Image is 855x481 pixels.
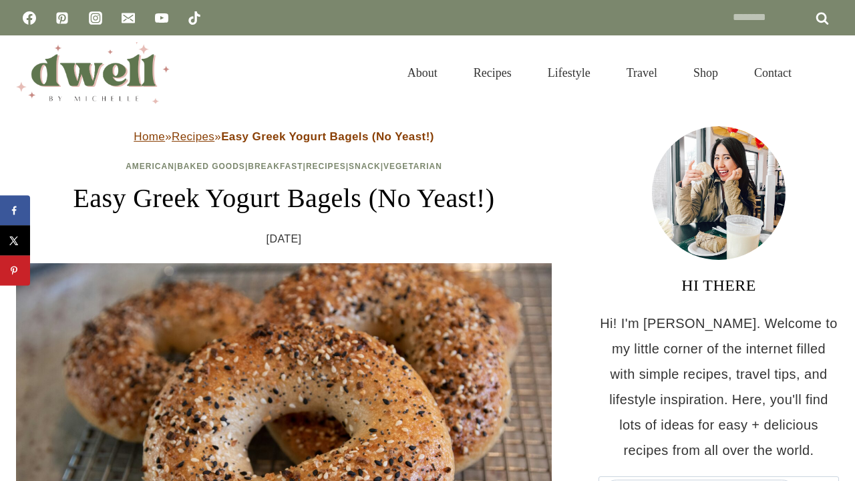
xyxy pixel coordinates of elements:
[177,162,245,171] a: Baked Goods
[598,273,839,297] h3: HI THERE
[816,61,839,84] button: View Search Form
[134,130,165,143] a: Home
[16,178,552,218] h1: Easy Greek Yogurt Bagels (No Yeast!)
[675,49,736,96] a: Shop
[16,42,170,104] img: DWELL by michelle
[221,130,434,143] strong: Easy Greek Yogurt Bagels (No Yeast!)
[248,162,303,171] a: Breakfast
[148,5,175,31] a: YouTube
[383,162,442,171] a: Vegetarian
[16,5,43,31] a: Facebook
[389,49,456,96] a: About
[598,311,839,463] p: Hi! I'm [PERSON_NAME]. Welcome to my little corner of the internet filled with simple recipes, tr...
[134,130,434,143] span: » »
[49,5,75,31] a: Pinterest
[126,162,174,171] a: American
[349,162,381,171] a: Snack
[115,5,142,31] a: Email
[181,5,208,31] a: TikTok
[389,49,810,96] nav: Primary Navigation
[126,162,442,171] span: | | | | |
[172,130,214,143] a: Recipes
[306,162,346,171] a: Recipes
[267,229,302,249] time: [DATE]
[456,49,530,96] a: Recipes
[736,49,810,96] a: Contact
[82,5,109,31] a: Instagram
[530,49,609,96] a: Lifestyle
[609,49,675,96] a: Travel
